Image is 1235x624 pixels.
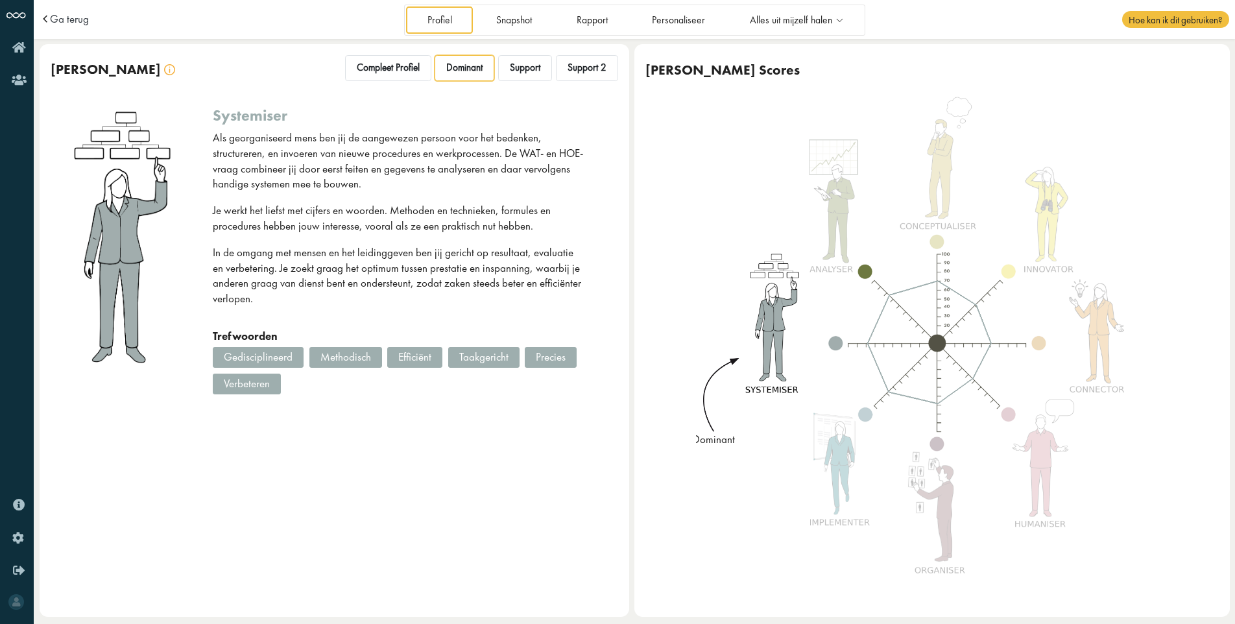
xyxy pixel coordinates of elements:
[164,64,175,75] img: info.svg
[475,6,553,33] a: Snapshot
[387,347,442,368] div: Efficiënt
[568,62,606,74] span: Support 2
[213,203,585,234] p: Je werkt het liefst met cijfers en woorden. Methoden en technieken, formules en procedures hebben...
[213,347,304,368] div: Gedisciplineerd
[555,6,629,33] a: Rapport
[406,6,473,33] a: Profiel
[645,62,800,78] div: [PERSON_NAME] Scores
[728,6,863,33] a: Alles uit mijzelf halen
[213,374,281,394] div: Verbeteren
[51,60,161,78] span: [PERSON_NAME]
[750,15,832,26] span: Alles uit mijzelf halen
[525,347,577,368] div: Precies
[510,62,540,74] span: Support
[357,62,420,74] span: Compleet Profiel
[213,329,278,343] strong: Trefwoorden
[213,245,585,307] p: In de omgang met mensen en het leidinggeven ben jij gericht op resultaat, evaluatie en verbeterin...
[309,347,382,368] div: Methodisch
[446,62,483,74] span: Dominant
[729,95,1145,590] img: systemiser
[213,130,585,192] p: Als georganiseerd mens ben jij de aangewezen persoon voor het bedenken, structureren, en invoeren...
[1122,11,1229,28] span: Hoe kan ik dit gebruiken?
[681,432,747,448] div: Dominant
[631,6,726,33] a: Personaliseer
[70,106,176,366] img: systemiser.png
[448,347,520,368] div: Taakgericht
[213,106,287,125] div: systemiser
[50,14,89,25] a: Ga terug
